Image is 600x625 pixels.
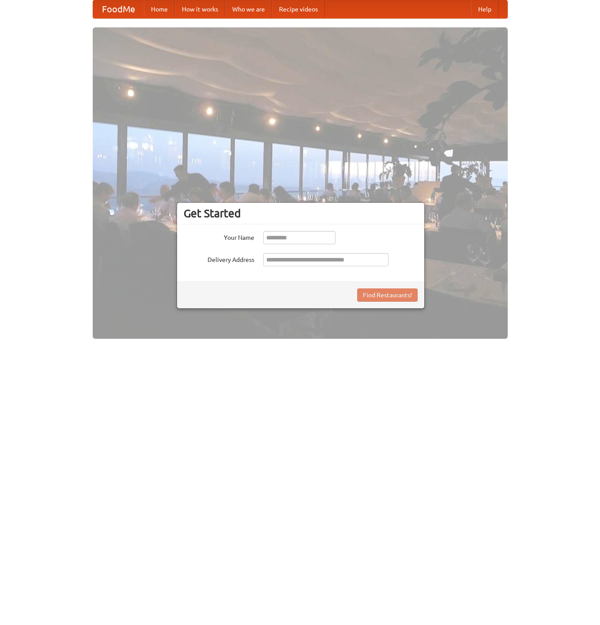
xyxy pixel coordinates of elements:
[175,0,225,18] a: How it works
[225,0,272,18] a: Who we are
[184,253,254,264] label: Delivery Address
[357,288,418,302] button: Find Restaurants!
[184,231,254,242] label: Your Name
[184,207,418,220] h3: Get Started
[471,0,498,18] a: Help
[144,0,175,18] a: Home
[93,0,144,18] a: FoodMe
[272,0,325,18] a: Recipe videos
